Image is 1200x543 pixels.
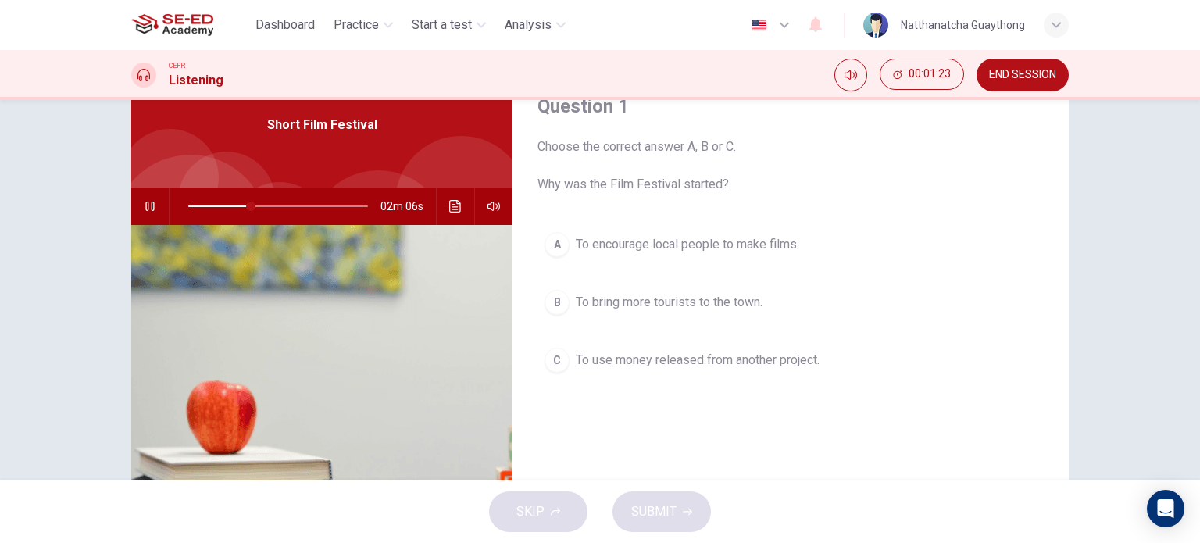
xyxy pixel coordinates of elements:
span: 02m 06s [380,188,436,225]
img: en [749,20,769,31]
span: To use money released from another project. [576,351,820,370]
div: A [545,232,570,257]
h1: Listening [169,71,223,90]
button: ATo encourage local people to make films. [537,225,1044,264]
span: CEFR [169,60,185,71]
button: Practice [327,11,399,39]
div: Mute [834,59,867,91]
div: B [545,290,570,315]
a: SE-ED Academy logo [131,9,249,41]
span: Choose the correct answer A, B or C. Why was the Film Festival started? [537,138,1044,194]
span: Start a test [412,16,472,34]
button: CTo use money released from another project. [537,341,1044,380]
span: Short Film Festival [267,116,377,134]
img: SE-ED Academy logo [131,9,213,41]
h4: Question 1 [537,94,1044,119]
div: Natthanatcha Guaythong [901,16,1025,34]
span: END SESSION [989,69,1056,81]
button: END SESSION [977,59,1069,91]
button: Analysis [498,11,572,39]
span: To encourage local people to make films. [576,235,799,254]
button: 00:01:23 [880,59,964,90]
div: C [545,348,570,373]
button: Start a test [405,11,492,39]
button: Dashboard [249,11,321,39]
span: To bring more tourists to the town. [576,293,762,312]
div: Open Intercom Messenger [1147,490,1184,527]
img: Profile picture [863,13,888,38]
span: Analysis [505,16,552,34]
span: 00:01:23 [909,68,951,80]
span: Practice [334,16,379,34]
div: Hide [880,59,964,91]
button: BTo bring more tourists to the town. [537,283,1044,322]
button: Click to see the audio transcription [443,188,468,225]
span: Dashboard [255,16,315,34]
